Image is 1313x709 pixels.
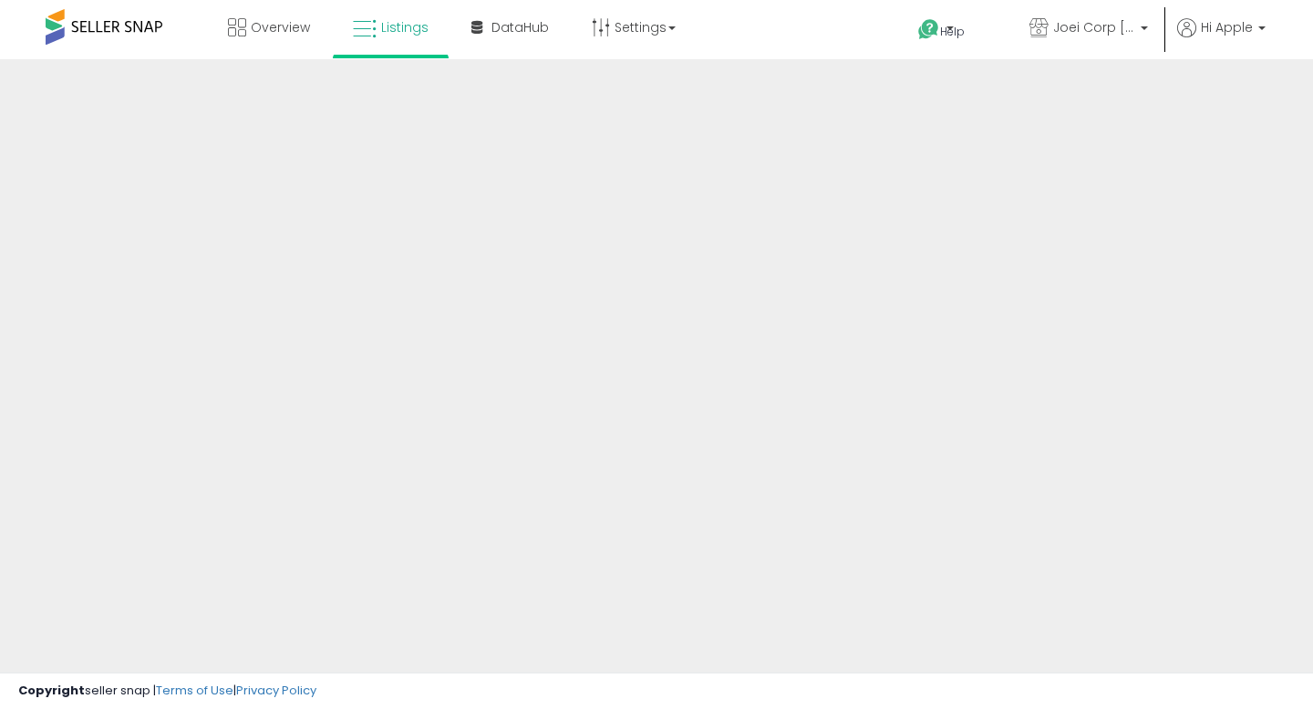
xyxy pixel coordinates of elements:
span: Overview [251,18,310,36]
span: Listings [381,18,429,36]
a: Terms of Use [156,682,233,699]
a: Help [904,5,1000,59]
strong: Copyright [18,682,85,699]
span: Help [940,24,965,39]
div: seller snap | | [18,683,316,700]
span: Joei Corp [GEOGRAPHIC_DATA] [1053,18,1135,36]
i: Get Help [917,18,940,41]
a: Hi Apple [1177,18,1266,59]
span: Hi Apple [1201,18,1253,36]
a: Privacy Policy [236,682,316,699]
span: DataHub [491,18,549,36]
